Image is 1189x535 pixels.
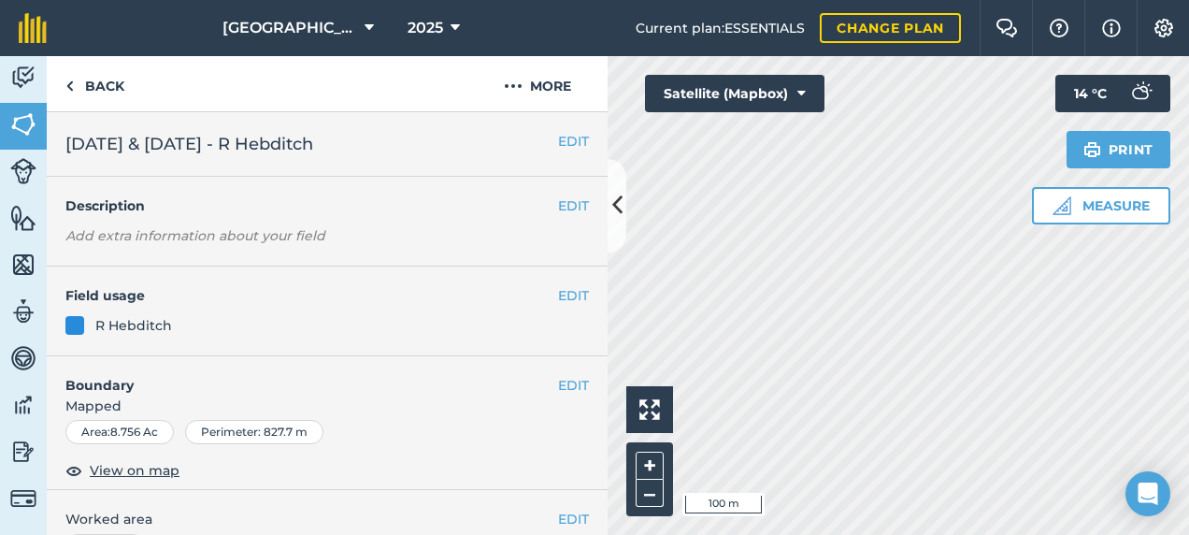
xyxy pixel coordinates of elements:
[467,56,608,111] button: More
[558,195,589,216] button: EDIT
[558,285,589,306] button: EDIT
[1048,19,1070,37] img: A question mark icon
[1153,19,1175,37] img: A cog icon
[65,131,313,157] span: [DATE] & [DATE] - R Hebditch
[1055,75,1170,112] button: 14 °C
[1074,75,1107,112] span: 14 ° C
[1122,75,1159,112] img: svg+xml;base64,PD94bWwgdmVyc2lvbj0iMS4wIiBlbmNvZGluZz0idXRmLTgiPz4KPCEtLSBHZW5lcmF0b3I6IEFkb2JlIE...
[558,375,589,396] button: EDIT
[47,396,608,416] span: Mapped
[47,356,558,396] h4: Boundary
[10,158,36,184] img: svg+xml;base64,PD94bWwgdmVyc2lvbj0iMS4wIiBlbmNvZGluZz0idXRmLTgiPz4KPCEtLSBHZW5lcmF0b3I6IEFkb2JlIE...
[636,480,664,507] button: –
[645,75,824,112] button: Satellite (Mapbox)
[636,452,664,480] button: +
[10,110,36,138] img: svg+xml;base64,PHN2ZyB4bWxucz0iaHR0cDovL3d3dy53My5vcmcvMjAwMC9zdmciIHdpZHRoPSI1NiIgaGVpZ2h0PSI2MC...
[222,17,357,39] span: [GEOGRAPHIC_DATA]
[1053,196,1071,215] img: Ruler icon
[558,509,589,529] button: EDIT
[65,75,74,97] img: svg+xml;base64,PHN2ZyB4bWxucz0iaHR0cDovL3d3dy53My5vcmcvMjAwMC9zdmciIHdpZHRoPSI5IiBoZWlnaHQ9IjI0Ii...
[10,438,36,466] img: svg+xml;base64,PD94bWwgdmVyc2lvbj0iMS4wIiBlbmNvZGluZz0idXRmLTgiPz4KPCEtLSBHZW5lcmF0b3I6IEFkb2JlIE...
[65,285,558,306] h4: Field usage
[90,460,179,481] span: View on map
[1102,17,1121,39] img: svg+xml;base64,PHN2ZyB4bWxucz0iaHR0cDovL3d3dy53My5vcmcvMjAwMC9zdmciIHdpZHRoPSIxNyIgaGVpZ2h0PSIxNy...
[820,13,961,43] a: Change plan
[996,19,1018,37] img: Two speech bubbles overlapping with the left bubble in the forefront
[185,420,323,444] div: Perimeter : 827.7 m
[10,485,36,512] img: svg+xml;base64,PD94bWwgdmVyc2lvbj0iMS4wIiBlbmNvZGluZz0idXRmLTgiPz4KPCEtLSBHZW5lcmF0b3I6IEFkb2JlIE...
[558,131,589,152] button: EDIT
[65,420,174,444] div: Area : 8.756 Ac
[636,18,805,38] span: Current plan : ESSENTIALS
[408,17,443,39] span: 2025
[65,227,325,244] em: Add extra information about your field
[10,204,36,232] img: svg+xml;base64,PHN2ZyB4bWxucz0iaHR0cDovL3d3dy53My5vcmcvMjAwMC9zdmciIHdpZHRoPSI1NiIgaGVpZ2h0PSI2MC...
[10,344,36,372] img: svg+xml;base64,PD94bWwgdmVyc2lvbj0iMS4wIiBlbmNvZGluZz0idXRmLTgiPz4KPCEtLSBHZW5lcmF0b3I6IEFkb2JlIE...
[10,251,36,279] img: svg+xml;base64,PHN2ZyB4bWxucz0iaHR0cDovL3d3dy53My5vcmcvMjAwMC9zdmciIHdpZHRoPSI1NiIgaGVpZ2h0PSI2MC...
[1083,138,1101,161] img: svg+xml;base64,PHN2ZyB4bWxucz0iaHR0cDovL3d3dy53My5vcmcvMjAwMC9zdmciIHdpZHRoPSIxOSIgaGVpZ2h0PSIyNC...
[65,195,589,216] h4: Description
[65,459,82,482] img: svg+xml;base64,PHN2ZyB4bWxucz0iaHR0cDovL3d3dy53My5vcmcvMjAwMC9zdmciIHdpZHRoPSIxOCIgaGVpZ2h0PSIyNC...
[10,391,36,419] img: svg+xml;base64,PD94bWwgdmVyc2lvbj0iMS4wIiBlbmNvZGluZz0idXRmLTgiPz4KPCEtLSBHZW5lcmF0b3I6IEFkb2JlIE...
[95,315,172,336] div: R Hebditch
[10,297,36,325] img: svg+xml;base64,PD94bWwgdmVyc2lvbj0iMS4wIiBlbmNvZGluZz0idXRmLTgiPz4KPCEtLSBHZW5lcmF0b3I6IEFkb2JlIE...
[639,399,660,420] img: Four arrows, one pointing top left, one top right, one bottom right and the last bottom left
[1032,187,1170,224] button: Measure
[65,509,589,529] span: Worked area
[19,13,47,43] img: fieldmargin Logo
[1067,131,1171,168] button: Print
[504,75,523,97] img: svg+xml;base64,PHN2ZyB4bWxucz0iaHR0cDovL3d3dy53My5vcmcvMjAwMC9zdmciIHdpZHRoPSIyMCIgaGVpZ2h0PSIyNC...
[47,56,143,111] a: Back
[1125,471,1170,516] div: Open Intercom Messenger
[10,64,36,92] img: svg+xml;base64,PD94bWwgdmVyc2lvbj0iMS4wIiBlbmNvZGluZz0idXRmLTgiPz4KPCEtLSBHZW5lcmF0b3I6IEFkb2JlIE...
[65,459,179,482] button: View on map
